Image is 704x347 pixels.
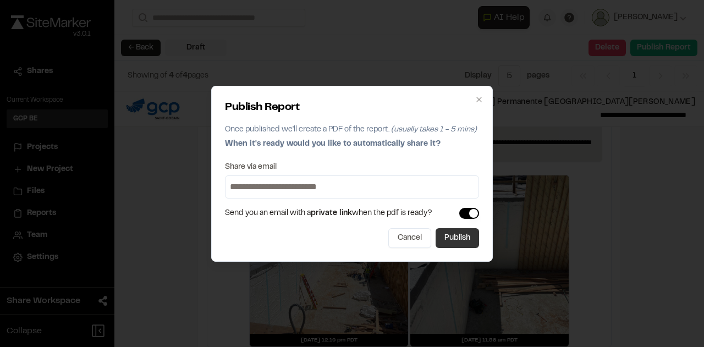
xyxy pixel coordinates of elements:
span: private link [311,210,352,217]
p: Once published we'll create a PDF of the report. [225,124,479,136]
span: Send you an email with a when the pdf is ready? [225,207,432,219]
span: (usually takes 1 - 5 mins) [391,126,477,133]
button: Publish [436,228,479,248]
h2: Publish Report [225,100,479,116]
label: Share via email [225,163,277,171]
span: When it's ready would you like to automatically share it? [225,141,441,147]
button: Cancel [388,228,431,248]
